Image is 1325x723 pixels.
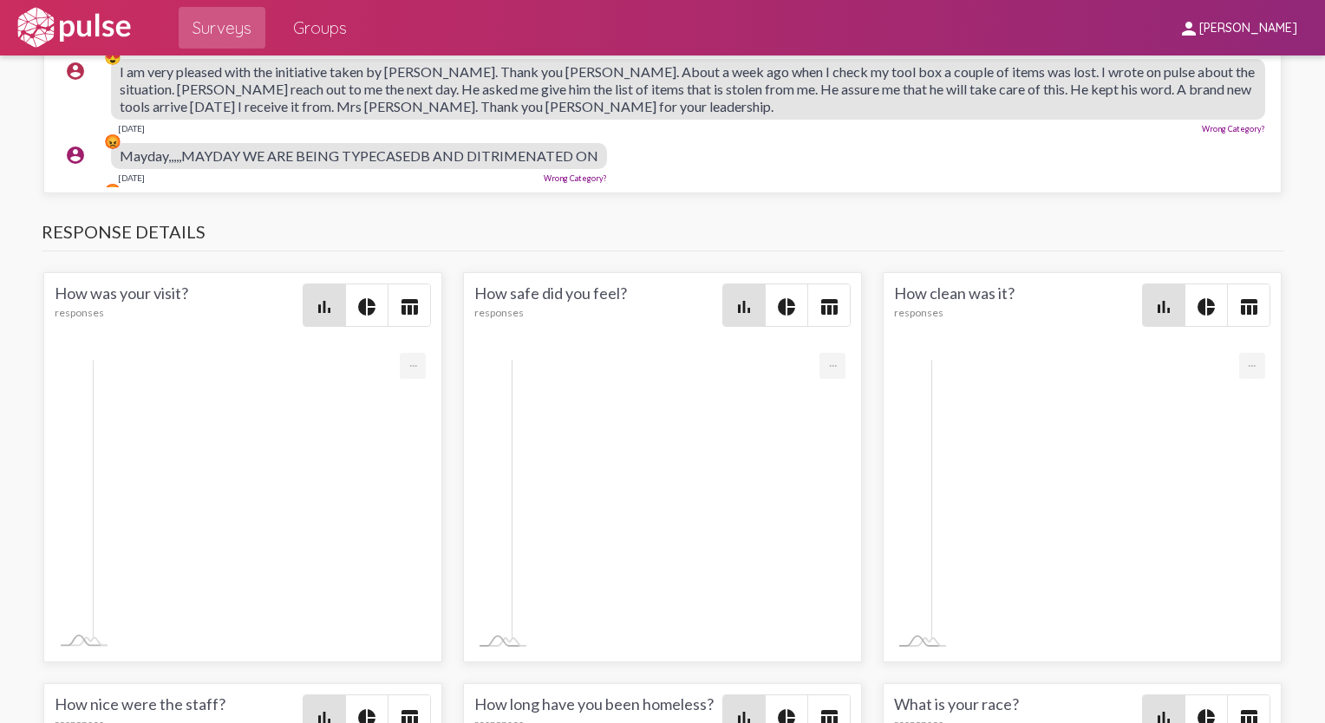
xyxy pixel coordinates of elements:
[77,360,404,638] g: Chart
[544,173,607,183] a: Wrong Category?
[1165,11,1311,43] button: [PERSON_NAME]
[894,306,1142,319] div: responses
[723,284,765,326] button: Bar chart
[356,296,377,317] mat-icon: pie_chart
[55,283,303,327] div: How was your visit?
[304,284,345,326] button: Bar chart
[14,6,134,49] img: white-logo.svg
[293,12,347,43] span: Groups
[1153,296,1174,317] mat-icon: bar_chart
[346,284,388,326] button: Pie style chart
[279,7,361,49] a: Groups
[1228,284,1270,326] button: Table view
[1238,296,1259,317] mat-icon: table_chart
[104,182,121,199] div: 😡
[734,296,754,317] mat-icon: bar_chart
[118,173,145,183] div: [DATE]
[65,61,86,81] mat-icon: account_circle
[1178,18,1199,39] mat-icon: person
[193,12,251,43] span: Surveys
[120,63,1255,114] span: I am very pleased with the initiative taken by [PERSON_NAME]. Thank you [PERSON_NAME]. About a we...
[819,296,839,317] mat-icon: table_chart
[894,283,1142,327] div: How clean was it?
[776,296,797,317] mat-icon: pie_chart
[1199,21,1297,36] span: [PERSON_NAME]
[400,353,426,369] a: Export [Press ENTER or use arrow keys to navigate]
[808,284,850,326] button: Table view
[474,283,722,327] div: How safe did you feel?
[1202,124,1265,134] a: Wrong Category?
[314,296,335,317] mat-icon: bar_chart
[819,353,845,369] a: Export [Press ENTER or use arrow keys to navigate]
[766,284,807,326] button: Pie style chart
[104,133,121,150] div: 😡
[118,123,145,134] div: [DATE]
[42,221,1283,251] h3: Response Details
[1196,296,1217,317] mat-icon: pie_chart
[1143,284,1185,326] button: Bar chart
[399,296,420,317] mat-icon: table_chart
[916,360,1243,638] g: Chart
[1239,353,1265,369] a: Export [Press ENTER or use arrow keys to navigate]
[474,306,722,319] div: responses
[104,49,121,66] div: 😍
[388,284,430,326] button: Table view
[55,306,303,319] div: responses
[120,147,598,164] span: Mayday,,,,,MAYDAY WE ARE BEING TYPECASEDB AND DITRIMENATED ON
[65,145,86,166] mat-icon: account_circle
[179,7,265,49] a: Surveys
[496,360,823,638] g: Chart
[1185,284,1227,326] button: Pie style chart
